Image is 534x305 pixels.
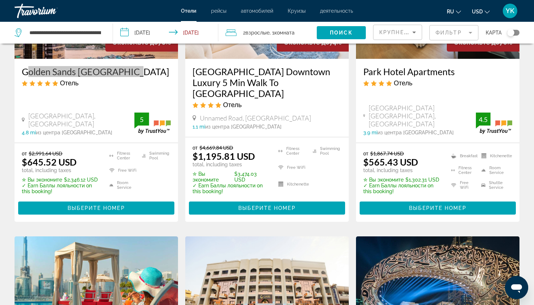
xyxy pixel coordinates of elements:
span: Выберите номер [409,205,466,211]
li: Room Service [478,165,512,176]
p: total, including taxes [22,167,100,173]
a: Выберите номер [189,203,345,211]
span: USD [472,9,483,15]
p: ✓ Earn Баллы лояльности on this booking! [363,183,442,194]
span: от [22,150,27,156]
button: Filter [429,25,478,41]
span: Крупнейшие сбережения [379,29,468,35]
a: Отели [181,8,197,14]
span: Отель [223,101,242,109]
span: из центра [GEOGRAPHIC_DATA] [36,130,112,135]
p: ✓ Earn Баллы лояльности on this booking! [193,183,269,194]
p: $2,346.12 USD [22,177,100,183]
span: из центра [GEOGRAPHIC_DATA] [205,124,282,130]
span: Отель [60,79,78,87]
span: ✮ Вы экономите [22,177,62,183]
p: total, including taxes [363,167,442,173]
div: 4 star Hotel [193,101,341,109]
mat-select: Sort by [379,28,416,37]
li: Swimming Pool [138,150,171,161]
div: 4 star Hotel [363,79,512,87]
div: 4.5 [476,115,490,124]
button: Поиск [317,26,366,39]
span: 2 [243,28,270,38]
span: ✮ Вы экономите [193,171,232,183]
a: Golden Sands [GEOGRAPHIC_DATA] [22,66,171,77]
button: Выберите номер [360,202,516,215]
img: trustyou-badge.svg [134,113,171,134]
ins: $565.43 USD [363,156,418,167]
ins: $1,195.81 USD [193,151,255,162]
del: $2,991.64 USD [29,150,62,156]
button: User Menu [501,3,519,19]
button: Выберите номер [189,202,345,215]
span: карта [486,28,502,38]
iframe: Кнопка запуска окна обмена сообщениями [505,276,528,299]
a: Park Hotel Apartments [363,66,512,77]
li: Room Service [106,180,138,191]
div: 5 [134,115,149,124]
span: ru [447,9,454,15]
ins: $645.52 USD [22,156,77,167]
span: 1.1 mi [193,124,205,130]
a: рейсы [211,8,226,14]
span: Комната [274,30,295,36]
button: Выберите номер [18,202,174,215]
p: ✓ Earn Баллы лояльности on this booking! [22,183,100,194]
button: Travelers: 2 adults, 0 children [218,22,317,44]
li: Free WiFi [275,161,309,174]
li: Fitness Center [106,150,138,161]
span: Unnamed Road, [GEOGRAPHIC_DATA] [200,114,311,122]
li: Kitchenette [478,150,512,161]
span: [GEOGRAPHIC_DATA], [GEOGRAPHIC_DATA] [28,112,134,128]
a: Travorium [15,1,87,20]
a: деятельность [320,8,353,14]
img: trustyou-badge.svg [476,113,512,134]
li: Free WiFi [106,165,138,176]
span: от [363,150,368,156]
p: $3,474.03 USD [193,171,269,183]
p: total, including taxes [193,162,269,167]
div: 5 star Hotel [22,79,171,87]
a: Выберите номер [360,203,516,211]
li: Fitness Center [275,145,309,158]
a: автомобилей [241,8,273,14]
button: Check-in date: Oct 20, 2025 Check-out date: Oct 25, 2025 [113,22,219,44]
span: 4.8 mi [22,130,36,135]
li: Shuttle Service [478,180,512,191]
span: [GEOGRAPHIC_DATA] [GEOGRAPHIC_DATA], [GEOGRAPHIC_DATA] [369,104,476,128]
button: Change language [447,6,461,17]
span: из центра [GEOGRAPHIC_DATA] [377,130,454,135]
a: [GEOGRAPHIC_DATA] Downtown Luxury 5 Min Walk To [GEOGRAPHIC_DATA] [193,66,341,99]
li: Breakfast [448,150,478,161]
a: Выберите номер [18,203,174,211]
span: от [193,145,198,151]
span: Выберите номер [68,205,125,211]
del: $4,669.84 USD [199,145,233,151]
del: $1,867.74 USD [370,150,404,156]
li: Free WiFi [448,180,478,191]
a: Круизы [288,8,306,14]
span: , 1 [270,28,295,38]
button: Toggle map [502,29,519,36]
li: Swimming Pool [309,145,341,158]
span: Отель [394,79,412,87]
span: ✮ Вы экономите [363,177,404,183]
span: Взрослые [246,30,270,36]
span: YK [506,7,514,15]
p: $1,302.31 USD [363,177,442,183]
li: Kitchenette [275,178,309,191]
span: 3.9 mi [363,130,377,135]
li: Fitness Center [448,165,478,176]
span: Выберите номер [238,205,295,211]
span: Поиск [330,30,353,36]
button: Change currency [472,6,490,17]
